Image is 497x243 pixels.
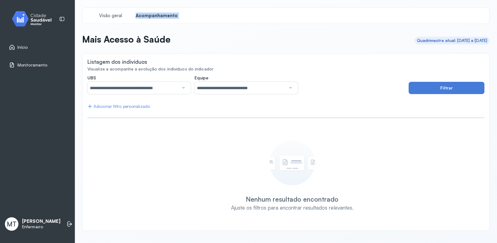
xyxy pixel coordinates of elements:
[246,195,338,203] div: Nenhum resultado encontrado
[22,224,60,230] p: Enfermeiro
[7,220,17,228] span: MT
[9,62,66,68] a: Monitoramento
[87,104,150,109] div: Adicionar filtro personalizado
[87,59,147,65] div: Listagem dos indivíduos
[82,34,171,45] p: Mais Acesso à Saúde
[231,204,353,211] div: Ajuste os filtros para encontrar resultados relevantes.
[269,140,315,185] img: Imagem de empty state
[17,45,28,50] span: Início
[17,63,47,68] span: Monitoramento
[417,38,487,43] div: Quadrimestre atual: [DATE] a [DATE]
[99,13,122,19] span: Visão geral
[409,82,484,94] button: Filtrar
[87,66,484,72] div: Visualize e acompanhe a evolução dos indivíduos do indicador
[87,75,96,81] span: UBS
[6,10,62,28] img: monitor.svg
[136,13,178,19] span: Acompanhamento
[9,44,66,50] a: Início
[195,75,208,81] span: Equipe
[22,218,60,224] p: [PERSON_NAME]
